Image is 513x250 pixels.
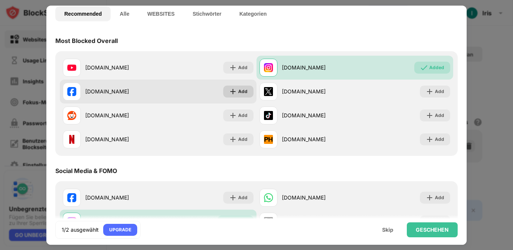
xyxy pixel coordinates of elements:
[282,87,355,95] div: [DOMAIN_NAME]
[85,135,158,143] div: [DOMAIN_NAME]
[264,135,273,144] img: favicons
[435,88,444,95] div: Add
[109,226,131,234] div: UPGRADE
[282,64,355,71] div: [DOMAIN_NAME]
[67,87,76,96] img: favicons
[85,194,158,201] div: [DOMAIN_NAME]
[435,112,444,119] div: Add
[138,6,184,21] button: WEBSITES
[282,135,355,143] div: [DOMAIN_NAME]
[429,64,444,71] div: Added
[416,227,449,233] div: GESCHEHEN
[264,111,273,120] img: favicons
[55,37,118,44] div: Most Blocked Overall
[55,167,117,175] div: Social Media & FOMO
[85,111,158,119] div: [DOMAIN_NAME]
[264,63,273,72] img: favicons
[67,63,76,72] img: favicons
[264,87,273,96] img: favicons
[238,194,248,201] div: Add
[282,194,355,201] div: [DOMAIN_NAME]
[435,194,444,201] div: Add
[67,193,76,202] img: favicons
[238,88,248,95] div: Add
[67,111,76,120] img: favicons
[67,135,76,144] img: favicons
[55,6,111,21] button: Recommended
[62,226,99,234] div: 1/2 ausgewählt
[184,6,230,21] button: Stichwörter
[238,112,248,119] div: Add
[238,136,248,143] div: Add
[230,6,276,21] button: Kategorien
[238,64,248,71] div: Add
[264,193,273,202] img: favicons
[85,64,158,71] div: [DOMAIN_NAME]
[282,111,355,119] div: [DOMAIN_NAME]
[435,136,444,143] div: Add
[85,87,158,95] div: [DOMAIN_NAME]
[382,227,393,233] div: Skip
[111,6,138,21] button: Alle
